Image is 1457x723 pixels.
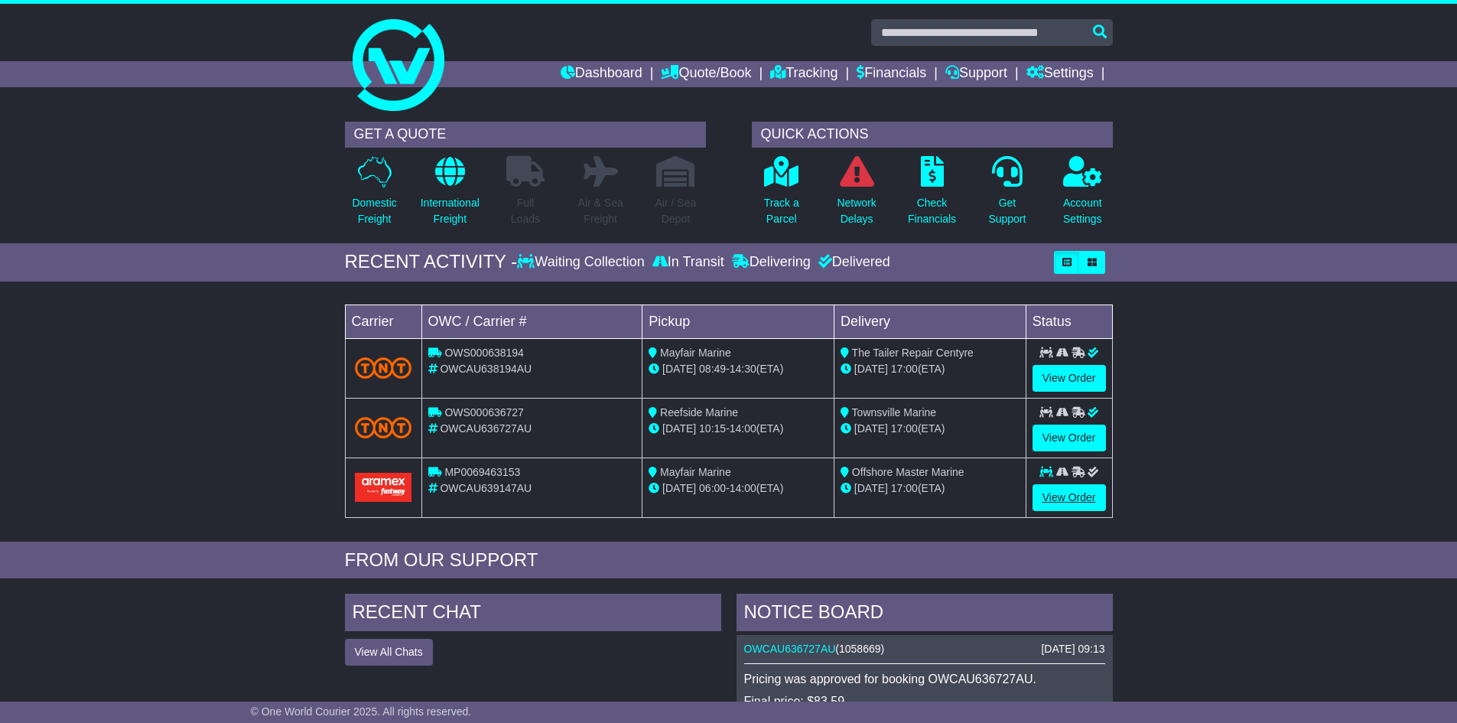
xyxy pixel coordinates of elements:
span: Townsville Marine [852,406,936,418]
p: International Freight [421,195,480,227]
span: [DATE] [662,482,696,494]
span: © One World Courier 2025. All rights reserved. [251,705,472,718]
p: Account Settings [1063,195,1102,227]
span: MP0069463153 [444,466,520,478]
span: 1058669 [839,643,881,655]
span: OWS000636727 [444,406,524,418]
span: 14:00 [730,422,756,435]
img: TNT_Domestic.png [355,417,412,438]
button: View All Chats [345,639,433,666]
span: 14:00 [730,482,756,494]
a: View Order [1033,365,1106,392]
td: Status [1026,305,1112,338]
p: Domestic Freight [352,195,396,227]
span: [DATE] [854,482,888,494]
span: Offshore Master Marine [852,466,964,478]
span: The Tailer Repair Centyre [852,347,974,359]
div: RECENT ACTIVITY - [345,251,518,273]
span: 06:00 [699,482,726,494]
a: Dashboard [561,61,642,87]
a: AccountSettings [1062,155,1103,236]
a: View Order [1033,484,1106,511]
span: 10:15 [699,422,726,435]
div: Waiting Collection [517,254,648,271]
a: GetSupport [987,155,1026,236]
div: QUICK ACTIONS [752,122,1113,148]
div: (ETA) [841,361,1020,377]
div: NOTICE BOARD [737,594,1113,635]
a: Settings [1026,61,1094,87]
a: View Order [1033,425,1106,451]
p: Air & Sea Freight [578,195,623,227]
span: Mayfair Marine [660,347,731,359]
div: Delivered [815,254,890,271]
div: Delivering [728,254,815,271]
a: InternationalFreight [420,155,480,236]
span: 17:00 [891,422,918,435]
a: Quote/Book [661,61,751,87]
span: OWCAU636727AU [440,422,532,435]
span: OWCAU639147AU [440,482,532,494]
span: [DATE] [662,363,696,375]
p: Air / Sea Depot [655,195,697,227]
p: Network Delays [837,195,876,227]
a: OWCAU636727AU [744,643,836,655]
td: Carrier [345,305,421,338]
span: [DATE] [854,363,888,375]
div: GET A QUOTE [345,122,706,148]
span: OWCAU638194AU [440,363,532,375]
td: OWC / Carrier # [421,305,642,338]
div: ( ) [744,643,1105,656]
span: 14:30 [730,363,756,375]
span: 08:49 [699,363,726,375]
td: Delivery [834,305,1026,338]
span: Reefside Marine [660,406,738,418]
a: CheckFinancials [907,155,957,236]
p: Check Financials [908,195,956,227]
div: (ETA) [841,421,1020,437]
div: - (ETA) [649,480,828,497]
span: OWS000638194 [444,347,524,359]
div: - (ETA) [649,421,828,437]
span: 17:00 [891,482,918,494]
div: RECENT CHAT [345,594,721,635]
p: Full Loads [506,195,545,227]
p: Get Support [988,195,1026,227]
a: Tracking [770,61,837,87]
span: 17:00 [891,363,918,375]
a: DomesticFreight [351,155,397,236]
td: Pickup [642,305,834,338]
div: [DATE] 09:13 [1041,643,1104,656]
img: TNT_Domestic.png [355,357,412,378]
p: Final price: $83.59. [744,694,1105,708]
span: [DATE] [854,422,888,435]
p: Track a Parcel [764,195,799,227]
a: Financials [857,61,926,87]
a: Support [945,61,1007,87]
div: - (ETA) [649,361,828,377]
a: Track aParcel [763,155,800,236]
p: Pricing was approved for booking OWCAU636727AU. [744,672,1105,686]
div: In Transit [649,254,728,271]
span: [DATE] [662,422,696,435]
div: (ETA) [841,480,1020,497]
img: Aramex.png [355,473,412,501]
span: Mayfair Marine [660,466,731,478]
a: NetworkDelays [836,155,876,236]
div: FROM OUR SUPPORT [345,549,1113,572]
